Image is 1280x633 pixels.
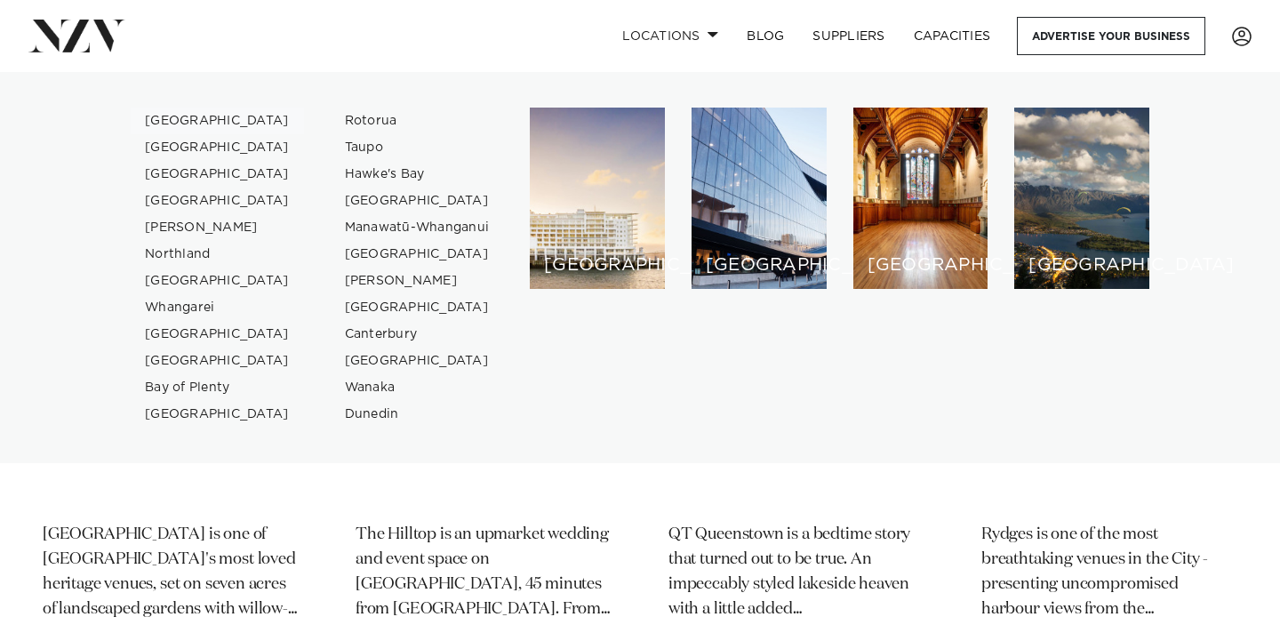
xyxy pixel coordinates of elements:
a: Wellington venues [GEOGRAPHIC_DATA] [692,108,827,289]
a: Locations [608,17,732,55]
a: Christchurch venues [GEOGRAPHIC_DATA] [853,108,988,289]
h6: [GEOGRAPHIC_DATA] [544,256,651,275]
a: Dunedin [331,401,504,428]
a: Whangarei [131,294,304,321]
a: SUPPLIERS [798,17,899,55]
a: [GEOGRAPHIC_DATA] [131,348,304,374]
h6: [GEOGRAPHIC_DATA] [1028,256,1135,275]
a: [GEOGRAPHIC_DATA] [331,188,504,214]
a: Bay of Plenty [131,374,304,401]
a: Hawke's Bay [331,161,504,188]
a: [GEOGRAPHIC_DATA] [131,134,304,161]
a: [PERSON_NAME] [331,268,504,294]
a: [GEOGRAPHIC_DATA] [131,188,304,214]
a: Rotorua [331,108,504,134]
a: Auckland venues [GEOGRAPHIC_DATA] [530,108,665,289]
a: [GEOGRAPHIC_DATA] [131,161,304,188]
a: Canterbury [331,321,504,348]
a: [GEOGRAPHIC_DATA] [331,241,504,268]
a: BLOG [732,17,798,55]
a: Northland [131,241,304,268]
a: [GEOGRAPHIC_DATA] [131,321,304,348]
a: Manawatū-Whanganui [331,214,504,241]
a: [GEOGRAPHIC_DATA] [331,348,504,374]
a: [GEOGRAPHIC_DATA] [131,268,304,294]
a: Taupo [331,134,504,161]
a: [GEOGRAPHIC_DATA] [131,108,304,134]
a: [PERSON_NAME] [131,214,304,241]
p: [GEOGRAPHIC_DATA] is one of [GEOGRAPHIC_DATA]'s most loved heritage venues, set on seven acres of... [43,523,299,622]
p: The Hilltop is an upmarket wedding and event space on [GEOGRAPHIC_DATA], 45 minutes from [GEOGRAP... [356,523,612,622]
a: [GEOGRAPHIC_DATA] [331,294,504,321]
a: Wanaka [331,374,504,401]
h6: [GEOGRAPHIC_DATA] [706,256,812,275]
a: Advertise your business [1017,17,1205,55]
h6: [GEOGRAPHIC_DATA] [868,256,974,275]
a: [GEOGRAPHIC_DATA] [131,401,304,428]
p: Rydges is one of the most breathtaking venues in the City - presenting uncompromised harbour view... [981,523,1237,622]
img: nzv-logo.png [28,20,125,52]
a: Capacities [900,17,1005,55]
p: QT Queenstown is a bedtime story that turned out to be true. An impeccably styled lakeside heaven... [668,523,924,622]
a: Queenstown venues [GEOGRAPHIC_DATA] [1014,108,1149,289]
